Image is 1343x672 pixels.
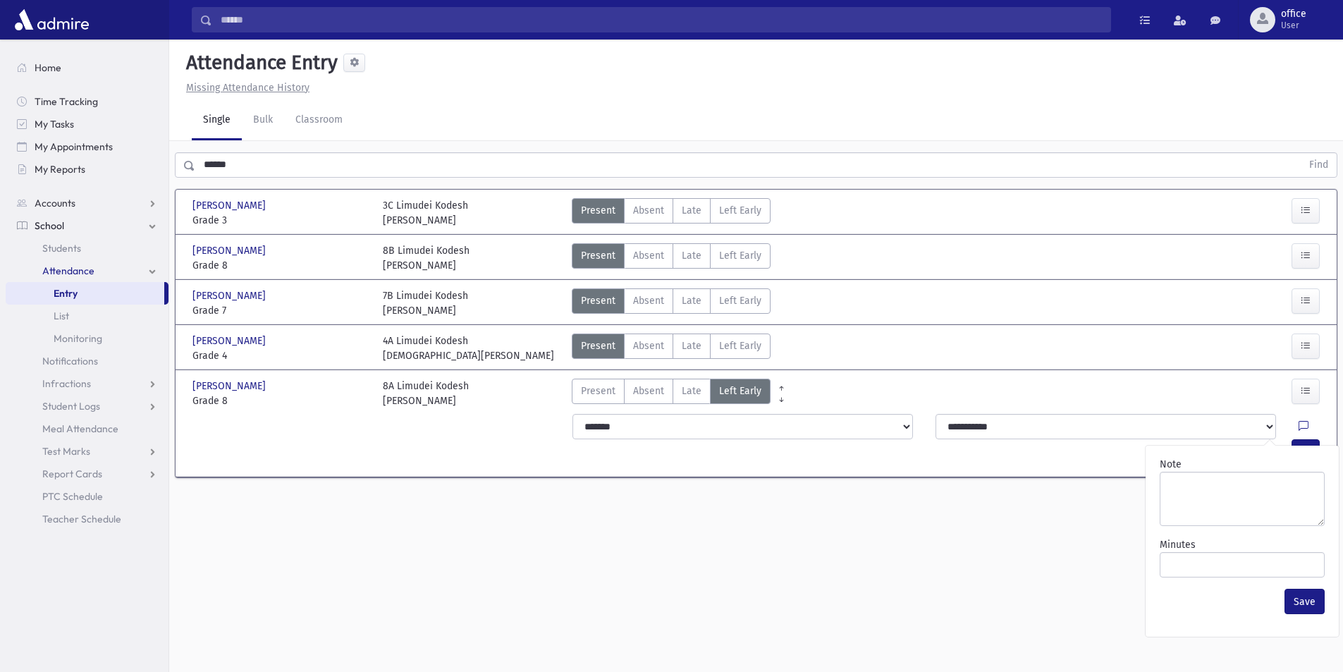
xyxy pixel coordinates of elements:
span: Student Logs [42,400,100,413]
button: Save [1284,589,1325,614]
a: Student Logs [6,395,168,417]
span: Students [42,242,81,255]
span: [PERSON_NAME] [192,288,269,303]
span: Accounts [35,197,75,209]
a: Monitoring [6,327,168,350]
span: Late [682,293,701,308]
a: Time Tracking [6,90,168,113]
a: Entry [6,282,164,305]
span: Monitoring [54,332,102,345]
h5: Attendance Entry [180,51,338,75]
label: Note [1160,457,1182,472]
span: office [1281,8,1306,20]
span: Left Early [719,293,761,308]
span: Grade 4 [192,348,369,363]
span: Absent [633,338,664,353]
span: [PERSON_NAME] [192,379,269,393]
span: Grade 3 [192,213,369,228]
div: AttTypes [572,243,771,273]
a: Single [192,101,242,140]
a: Missing Attendance History [180,82,309,94]
a: Classroom [284,101,354,140]
span: Meal Attendance [42,422,118,435]
div: 4A Limudei Kodesh [DEMOGRAPHIC_DATA][PERSON_NAME] [383,334,554,363]
a: List [6,305,168,327]
a: Students [6,237,168,259]
div: 8A Limudei Kodesh [PERSON_NAME] [383,379,469,408]
a: Notifications [6,350,168,372]
span: Report Cards [42,468,102,480]
span: My Reports [35,163,85,176]
span: Grade 7 [192,303,369,318]
span: User [1281,20,1306,31]
span: Attendance [42,264,94,277]
a: Test Marks [6,440,168,463]
span: Late [682,203,701,218]
a: Attendance [6,259,168,282]
span: Home [35,61,61,74]
input: Search [212,7,1110,32]
button: Find [1301,153,1337,177]
div: AttTypes [572,379,771,408]
span: My Appointments [35,140,113,153]
span: School [35,219,64,232]
span: Left Early [719,338,761,353]
span: Entry [54,287,78,300]
img: AdmirePro [11,6,92,34]
span: Present [581,293,615,308]
a: Meal Attendance [6,417,168,440]
span: [PERSON_NAME] [192,198,269,213]
a: My Appointments [6,135,168,158]
span: Grade 8 [192,393,369,408]
span: Present [581,384,615,398]
div: 7B Limudei Kodesh [PERSON_NAME] [383,288,468,318]
span: [PERSON_NAME] [192,334,269,348]
span: My Tasks [35,118,74,130]
u: Missing Attendance History [186,82,309,94]
label: Minutes [1160,537,1196,552]
span: Late [682,384,701,398]
div: 3C Limudei Kodesh [PERSON_NAME] [383,198,468,228]
span: Absent [633,203,664,218]
span: Teacher Schedule [42,513,121,525]
span: Grade 8 [192,258,369,273]
span: Present [581,338,615,353]
a: PTC Schedule [6,485,168,508]
a: Home [6,56,168,79]
span: Left Early [719,248,761,263]
span: Left Early [719,203,761,218]
a: My Reports [6,158,168,181]
div: AttTypes [572,288,771,318]
a: Bulk [242,101,284,140]
span: Late [682,338,701,353]
span: PTC Schedule [42,490,103,503]
span: Late [682,248,701,263]
span: Left Early [719,384,761,398]
span: Absent [633,384,664,398]
a: Teacher Schedule [6,508,168,530]
a: School [6,214,168,237]
span: Absent [633,248,664,263]
a: Accounts [6,192,168,214]
a: My Tasks [6,113,168,135]
span: Time Tracking [35,95,98,108]
span: List [54,310,69,322]
span: Present [581,248,615,263]
span: Infractions [42,377,91,390]
span: Notifications [42,355,98,367]
div: AttTypes [572,198,771,228]
a: Infractions [6,372,168,395]
div: AttTypes [572,334,771,363]
span: Present [581,203,615,218]
a: Report Cards [6,463,168,485]
span: Absent [633,293,664,308]
div: 8B Limudei Kodesh [PERSON_NAME] [383,243,470,273]
span: Test Marks [42,445,90,458]
span: [PERSON_NAME] [192,243,269,258]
